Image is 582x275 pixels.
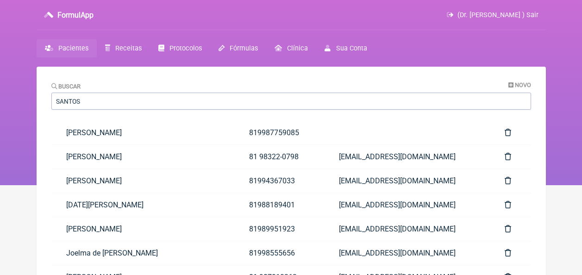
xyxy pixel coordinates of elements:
a: [EMAIL_ADDRESS][DOMAIN_NAME] [324,217,490,241]
a: Pacientes [37,39,97,57]
a: Fórmulas [210,39,266,57]
a: Joelma de [PERSON_NAME] [51,241,234,265]
span: Sua Conta [336,44,367,52]
span: Fórmulas [230,44,258,52]
a: Sua Conta [316,39,375,57]
a: [EMAIL_ADDRESS][DOMAIN_NAME] [324,241,490,265]
a: [EMAIL_ADDRESS][DOMAIN_NAME] [324,145,490,169]
a: 81998555656 [234,241,325,265]
span: Protocolos [169,44,202,52]
a: 81994367033 [234,169,325,193]
a: [EMAIL_ADDRESS][DOMAIN_NAME] [324,193,490,217]
a: 81988189401 [234,193,325,217]
a: [PERSON_NAME] [51,169,234,193]
a: Novo [508,81,531,88]
a: Clínica [266,39,316,57]
span: Pacientes [58,44,88,52]
a: [PERSON_NAME] [51,217,234,241]
a: 819987759085 [234,121,325,144]
a: [PERSON_NAME] [51,121,234,144]
input: Paciente [51,93,531,110]
a: Receitas [97,39,150,57]
a: 81989951923 [234,217,325,241]
label: Buscar [51,83,81,90]
span: Receitas [115,44,142,52]
a: 81 98322-0798 [234,145,325,169]
a: (Dr. [PERSON_NAME] ) Sair [447,11,538,19]
a: [DATE][PERSON_NAME] [51,193,234,217]
span: (Dr. [PERSON_NAME] ) Sair [457,11,538,19]
h3: FormulApp [57,11,94,19]
a: [PERSON_NAME] [51,145,234,169]
span: Novo [515,81,531,88]
span: Clínica [287,44,308,52]
a: Protocolos [150,39,210,57]
a: [EMAIL_ADDRESS][DOMAIN_NAME] [324,169,490,193]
